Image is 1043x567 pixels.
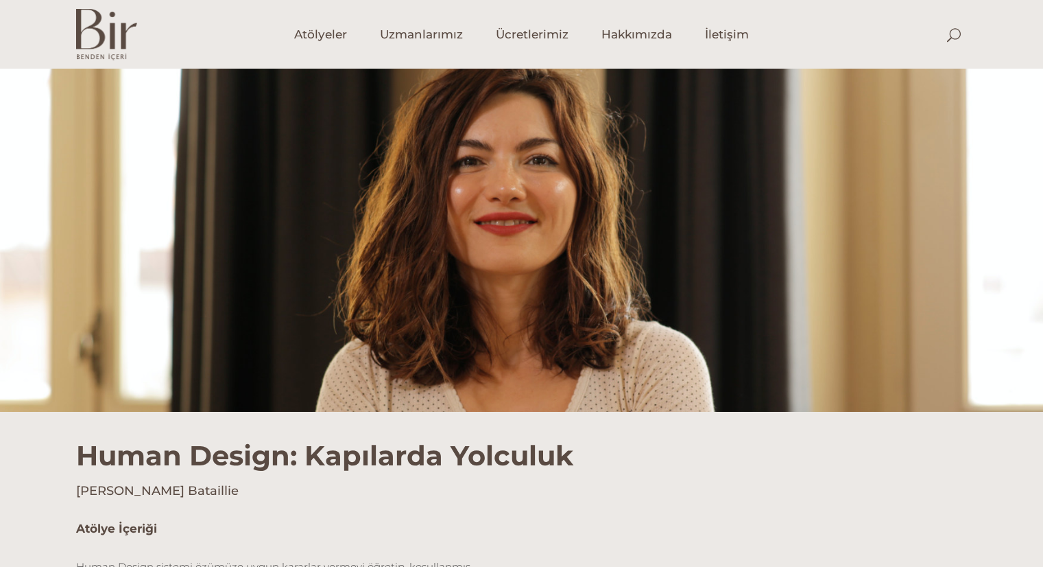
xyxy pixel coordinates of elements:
span: Ücretlerimiz [496,27,568,43]
span: Atölyeler [294,27,347,43]
span: Hakkımızda [601,27,672,43]
span: Uzmanlarımız [380,27,463,43]
h1: Human Design: Kapılarda Yolculuk [76,412,968,472]
span: İletişim [705,27,749,43]
h4: [PERSON_NAME] Bataillie [76,483,968,500]
h5: Atölye İçeriği [76,520,512,538]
